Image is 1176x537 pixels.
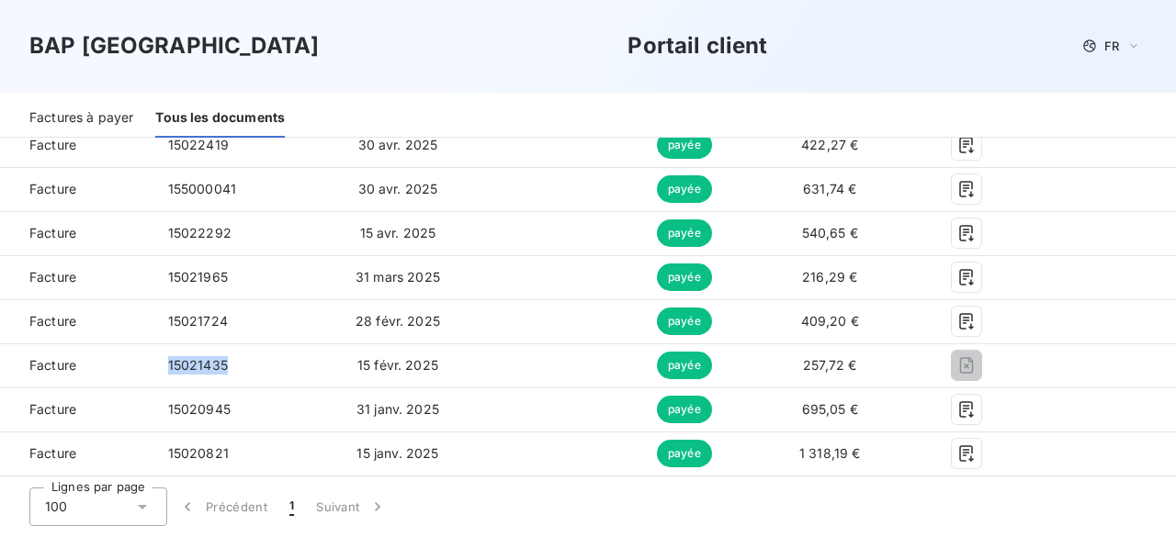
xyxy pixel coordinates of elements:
[657,308,712,335] span: payée
[15,136,139,154] span: Facture
[358,137,438,152] span: 30 avr. 2025
[289,498,294,516] span: 1
[802,401,858,417] span: 695,05 €
[168,313,228,329] span: 15021724
[15,268,139,286] span: Facture
[15,180,139,198] span: Facture
[803,181,856,196] span: 631,74 €
[15,224,139,242] span: Facture
[1104,39,1119,53] span: FR
[168,269,228,285] span: 15021965
[799,445,861,461] span: 1 318,19 €
[360,225,436,241] span: 15 avr. 2025
[657,219,712,247] span: payée
[801,137,858,152] span: 422,27 €
[15,312,139,330] span: Facture
[657,263,712,291] span: payée
[358,181,438,196] span: 30 avr. 2025
[657,352,712,379] span: payée
[168,445,229,461] span: 15020821
[278,487,305,526] button: 1
[167,487,278,526] button: Précédent
[168,137,229,152] span: 15022419
[155,99,285,138] div: Tous les documents
[15,400,139,419] span: Facture
[168,357,228,373] span: 15021435
[802,269,857,285] span: 216,29 €
[45,498,67,516] span: 100
[15,356,139,375] span: Facture
[356,313,440,329] span: 28 févr. 2025
[802,225,858,241] span: 540,65 €
[657,131,712,159] span: payée
[628,29,767,62] h3: Portail client
[357,357,438,373] span: 15 févr. 2025
[801,313,859,329] span: 409,20 €
[356,401,439,417] span: 31 janv. 2025
[15,444,139,463] span: Facture
[29,99,133,138] div: Factures à payer
[29,29,319,62] h3: BAP [GEOGRAPHIC_DATA]
[305,487,398,526] button: Suivant
[657,175,712,203] span: payée
[803,357,856,373] span: 257,72 €
[168,401,231,417] span: 15020945
[168,225,232,241] span: 15022292
[657,396,712,423] span: payée
[356,445,438,461] span: 15 janv. 2025
[168,181,236,196] span: 155000041
[356,269,440,285] span: 31 mars 2025
[657,440,712,467] span: payée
